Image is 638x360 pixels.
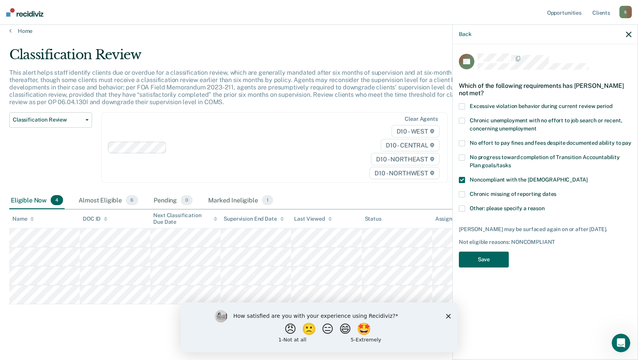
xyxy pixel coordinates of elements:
[181,302,458,352] iframe: Survey by Kim from Recidiviz
[459,239,631,245] div: Not eligible reasons: NONCOMPLIANT
[459,31,471,38] button: Back
[459,226,631,233] div: [PERSON_NAME] may be surfaced again on or after [DATE].
[470,117,623,132] span: Chronic unemployment with no effort to job search or recent, concerning unemployment
[470,140,631,146] span: No effort to pay fines and fees despite documented ability to pay
[13,117,82,123] span: Classification Review
[294,216,332,222] div: Last Viewed
[224,216,284,222] div: Supervision End Date
[459,76,631,103] div: Which of the following requirements has [PERSON_NAME] not met?
[9,69,484,106] p: This alert helps staff identify clients due or overdue for a classification review, which are gen...
[612,334,630,352] iframe: Intercom live chat
[262,195,273,205] span: 1
[470,177,587,183] span: Noncompliant with the [DEMOGRAPHIC_DATA]
[392,125,440,137] span: D10 - WEST
[126,195,138,205] span: 6
[51,195,63,205] span: 4
[12,216,34,222] div: Name
[381,139,440,151] span: D10 - CENTRAL
[435,216,472,222] div: Assigned to
[152,192,194,209] div: Pending
[470,205,545,211] span: Other: please specify a reason
[459,252,509,267] button: Save
[9,47,488,69] div: Classification Review
[207,192,275,209] div: Marked Ineligible
[9,192,65,209] div: Eligible Now
[369,167,439,179] span: D10 - NORTHWEST
[470,103,612,109] span: Excessive violation behavior during current review period
[9,27,629,34] a: Home
[365,216,381,222] div: Status
[83,216,108,222] div: DOC ID
[619,6,632,18] div: S
[371,153,439,165] span: D10 - NORTHEAST
[6,8,43,17] img: Recidiviz
[181,195,193,205] span: 0
[77,192,140,209] div: Almost Eligible
[405,116,438,122] div: Clear agents
[470,191,556,197] span: Chronic missing of reporting dates
[470,154,620,168] span: No progress toward completion of Transition Accountability Plan goals/tasks
[153,212,217,225] div: Next Classification Due Date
